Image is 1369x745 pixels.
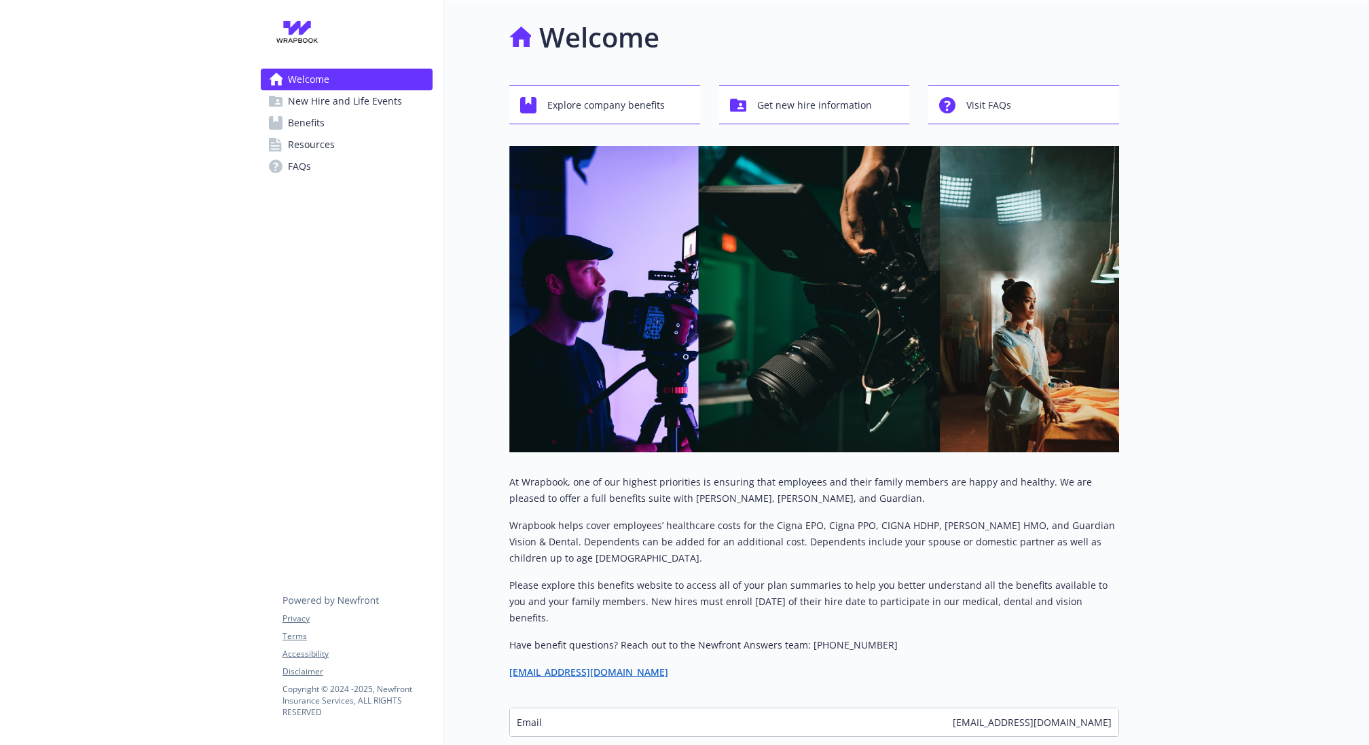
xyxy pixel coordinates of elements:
p: At Wrapbook, one of our highest priorities is ensuring that employees and their family members ar... [509,474,1119,507]
img: overview page banner [509,146,1119,452]
a: Benefits [261,112,433,134]
a: New Hire and Life Events [261,90,433,112]
button: Visit FAQs [928,85,1119,124]
span: Visit FAQs [966,92,1011,118]
a: FAQs [261,156,433,177]
span: Welcome [288,69,329,90]
button: Get new hire information [719,85,910,124]
a: Disclaimer [282,666,432,678]
a: [EMAIL_ADDRESS][DOMAIN_NAME] [509,666,668,678]
h1: Welcome [539,17,659,58]
span: Get new hire information [757,92,872,118]
a: Terms [282,630,432,642]
a: Accessibility [282,648,432,660]
a: Welcome [261,69,433,90]
span: FAQs [288,156,311,177]
p: Have benefit questions? Reach out to the Newfront Answers team: [PHONE_NUMBER] [509,637,1119,653]
p: Copyright © 2024 - 2025 , Newfront Insurance Services, ALL RIGHTS RESERVED [282,683,432,718]
a: Resources [261,134,433,156]
span: New Hire and Life Events [288,90,402,112]
span: Benefits [288,112,325,134]
span: Email [517,715,542,729]
a: Privacy [282,613,432,625]
span: Explore company benefits [547,92,665,118]
span: Resources [288,134,335,156]
p: Please explore this benefits website to access all of your plan summaries to help you better unde... [509,577,1119,626]
span: [EMAIL_ADDRESS][DOMAIN_NAME] [953,715,1112,729]
button: Explore company benefits [509,85,700,124]
p: Wrapbook helps cover employees’ healthcare costs for the Cigna EPO, Cigna PPO, CIGNA HDHP, [PERSO... [509,517,1119,566]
